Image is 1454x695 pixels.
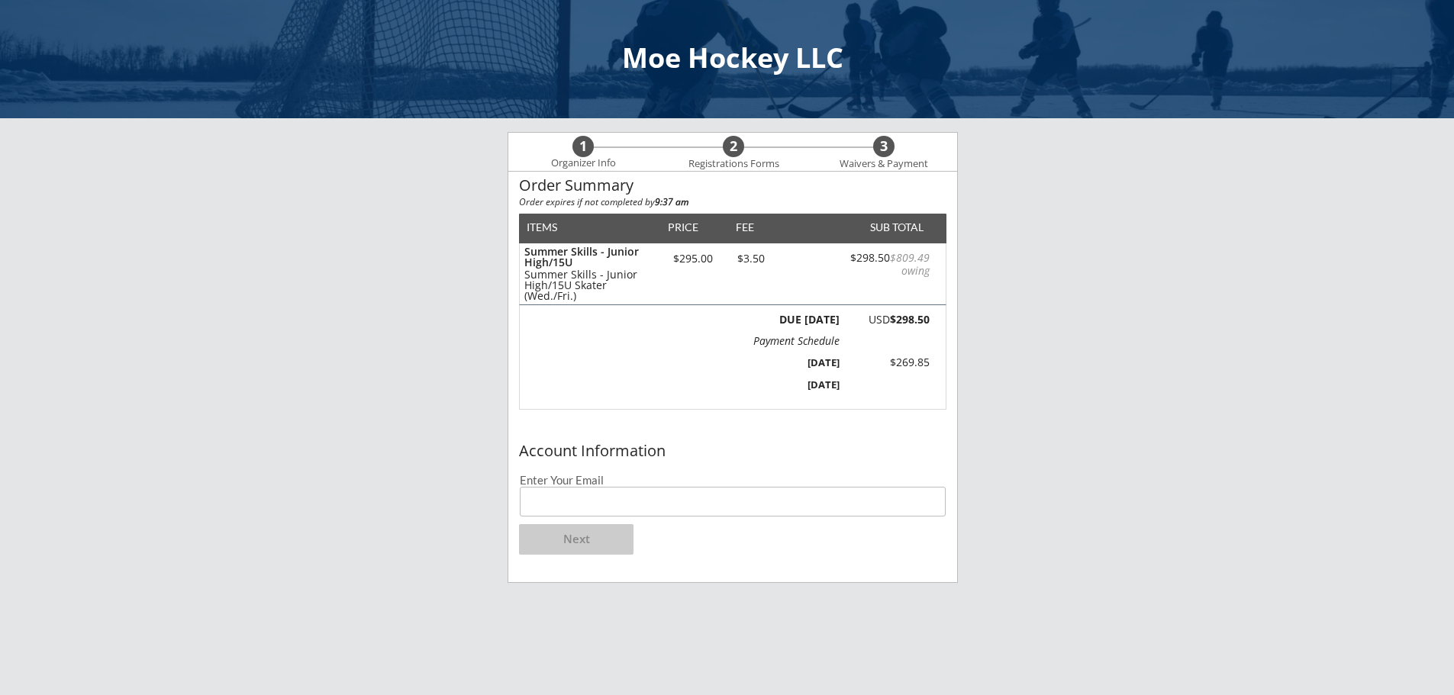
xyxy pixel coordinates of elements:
[681,158,786,170] div: Registrations Forms
[655,195,688,208] strong: 9:37 am
[519,198,946,207] div: Order expires if not completed by
[723,138,744,155] div: 2
[524,269,653,301] div: Summer Skills - Junior High/15U Skater (Wed./Fri.)
[527,222,581,233] div: ITEMS
[15,44,1450,72] div: Moe Hockey LLC
[890,250,933,278] font: $809.49 owing
[843,252,930,278] div: $298.50
[519,442,946,459] div: Account Information
[831,158,937,170] div: Waivers & Payment
[848,314,930,325] div: USD
[519,524,634,555] button: Next
[758,378,840,391] div: [DATE]
[864,222,924,233] div: SUB TOTAL
[725,222,765,233] div: FEE
[541,157,625,169] div: Organizer Info
[660,222,705,233] div: PRICE
[524,246,653,268] div: Summer Skills - Junior High/15U
[660,253,725,264] div: $295.00
[758,356,840,369] div: [DATE]
[753,336,840,346] div: Payment Schedule
[725,253,776,264] div: $3.50
[520,475,946,486] div: Enter Your Email
[855,355,930,370] div: $269.85
[572,138,594,155] div: 1
[519,177,946,194] div: Order Summary
[890,312,930,327] strong: $298.50
[873,138,895,155] div: 3
[776,314,840,325] div: DUE [DATE]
